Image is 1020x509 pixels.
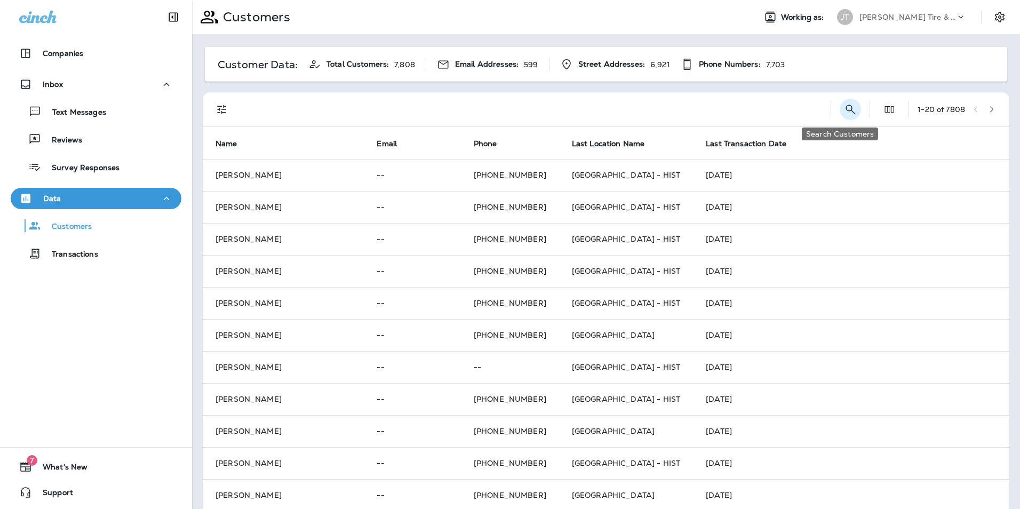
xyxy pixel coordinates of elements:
[216,139,237,148] span: Name
[11,128,181,150] button: Reviews
[474,139,511,148] span: Phone
[219,9,290,25] p: Customers
[377,139,397,148] span: Email
[11,482,181,503] button: Support
[693,447,1009,479] td: [DATE]
[461,159,559,191] td: [PHONE_NUMBER]
[11,100,181,123] button: Text Messages
[859,13,955,21] p: [PERSON_NAME] Tire & Auto
[461,383,559,415] td: [PHONE_NUMBER]
[990,7,1009,27] button: Settings
[837,9,853,25] div: JT
[572,490,655,500] span: [GEOGRAPHIC_DATA]
[693,191,1009,223] td: [DATE]
[693,351,1009,383] td: [DATE]
[572,139,659,148] span: Last Location Name
[377,331,448,339] p: --
[572,394,680,404] span: [GEOGRAPHIC_DATA] - HIST
[377,171,448,179] p: --
[572,234,680,244] span: [GEOGRAPHIC_DATA] - HIST
[693,415,1009,447] td: [DATE]
[11,188,181,209] button: Data
[693,159,1009,191] td: [DATE]
[11,43,181,64] button: Companies
[11,214,181,237] button: Customers
[216,139,251,148] span: Name
[572,426,655,436] span: [GEOGRAPHIC_DATA]
[572,202,680,212] span: [GEOGRAPHIC_DATA] - HIST
[203,287,364,319] td: [PERSON_NAME]
[461,223,559,255] td: [PHONE_NUMBER]
[203,447,364,479] td: [PERSON_NAME]
[11,74,181,95] button: Inbox
[578,60,645,69] span: Street Addresses:
[766,60,785,69] p: 7,703
[32,463,87,475] span: What's New
[377,427,448,435] p: --
[706,139,786,148] span: Last Transaction Date
[211,99,233,120] button: Filters
[32,488,73,501] span: Support
[572,362,680,372] span: [GEOGRAPHIC_DATA] - HIST
[461,319,559,351] td: [PHONE_NUMBER]
[461,255,559,287] td: [PHONE_NUMBER]
[572,170,680,180] span: [GEOGRAPHIC_DATA] - HIST
[693,255,1009,287] td: [DATE]
[43,49,83,58] p: Companies
[455,60,519,69] span: Email Addresses:
[572,330,655,340] span: [GEOGRAPHIC_DATA]
[693,287,1009,319] td: [DATE]
[42,108,106,118] p: Text Messages
[203,191,364,223] td: [PERSON_NAME]
[572,298,680,308] span: [GEOGRAPHIC_DATA] - HIST
[218,60,298,69] p: Customer Data:
[326,60,389,69] span: Total Customers:
[572,458,680,468] span: [GEOGRAPHIC_DATA] - HIST
[693,319,1009,351] td: [DATE]
[394,60,415,69] p: 7,808
[203,223,364,255] td: [PERSON_NAME]
[879,99,900,120] button: Edit Fields
[11,156,181,178] button: Survey Responses
[918,105,965,114] div: 1 - 20 of 7808
[461,287,559,319] td: [PHONE_NUMBER]
[43,80,63,89] p: Inbox
[377,299,448,307] p: --
[572,266,680,276] span: [GEOGRAPHIC_DATA] - HIST
[203,415,364,447] td: [PERSON_NAME]
[840,99,861,120] button: Search Customers
[158,6,188,28] button: Collapse Sidebar
[41,163,119,173] p: Survey Responses
[474,139,497,148] span: Phone
[377,363,448,371] p: --
[706,139,800,148] span: Last Transaction Date
[377,267,448,275] p: --
[377,139,411,148] span: Email
[41,222,92,232] p: Customers
[203,159,364,191] td: [PERSON_NAME]
[203,383,364,415] td: [PERSON_NAME]
[699,60,761,69] span: Phone Numbers:
[43,194,61,203] p: Data
[203,319,364,351] td: [PERSON_NAME]
[11,456,181,478] button: 7What's New
[693,223,1009,255] td: [DATE]
[650,60,670,69] p: 6,921
[41,250,98,260] p: Transactions
[27,455,37,466] span: 7
[377,491,448,499] p: --
[377,395,448,403] p: --
[693,383,1009,415] td: [DATE]
[41,136,82,146] p: Reviews
[377,459,448,467] p: --
[524,60,538,69] p: 599
[203,255,364,287] td: [PERSON_NAME]
[461,447,559,479] td: [PHONE_NUMBER]
[802,128,878,140] div: Search Customers
[377,235,448,243] p: --
[781,13,826,22] span: Working as:
[461,191,559,223] td: [PHONE_NUMBER]
[377,203,448,211] p: --
[572,139,645,148] span: Last Location Name
[474,363,546,371] p: --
